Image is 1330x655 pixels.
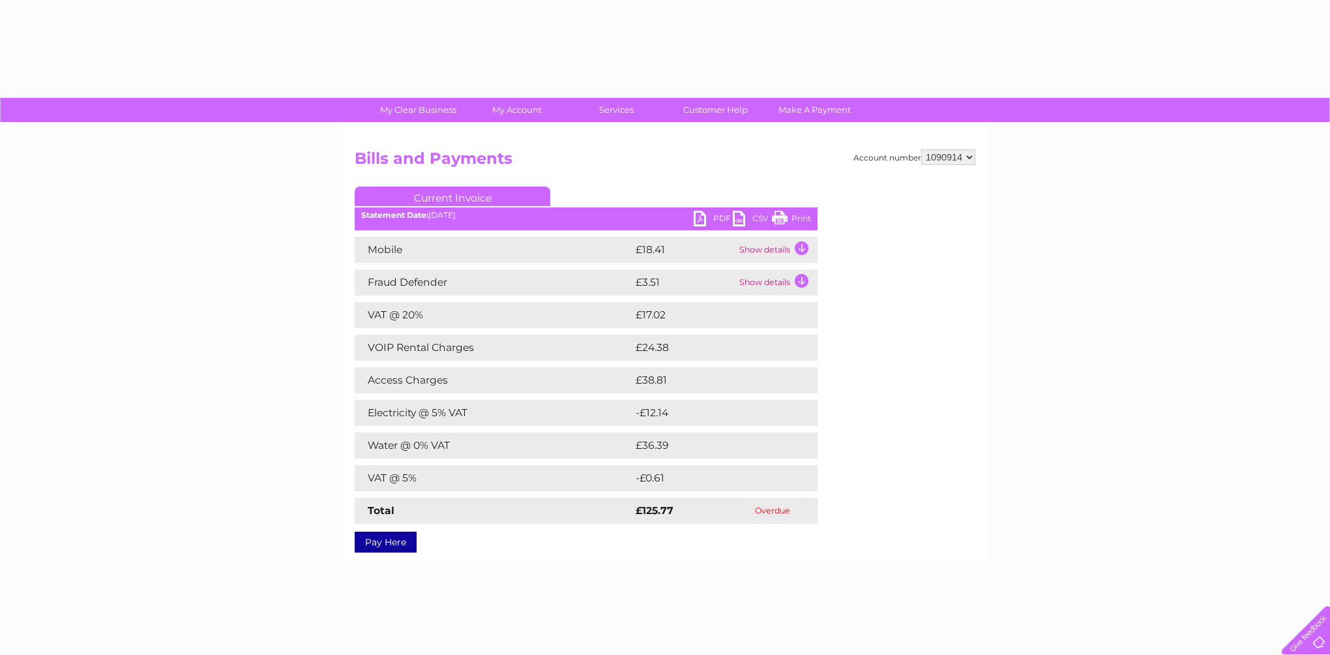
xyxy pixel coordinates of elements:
td: -£0.61 [632,465,789,491]
a: Services [563,98,670,122]
a: Current Invoice [355,187,550,206]
a: Customer Help [662,98,769,122]
td: £18.41 [632,237,736,263]
td: £38.81 [632,367,790,393]
b: Statement Date: [361,210,428,220]
a: My Clear Business [364,98,472,122]
strong: Total [368,504,394,517]
td: Mobile [355,237,632,263]
a: Make A Payment [761,98,868,122]
td: Water @ 0% VAT [355,433,632,459]
td: £36.39 [632,433,791,459]
h2: Bills and Payments [355,149,975,174]
a: PDF [694,211,733,230]
td: Overdue [728,498,818,524]
td: VAT @ 5% [355,465,632,491]
td: Electricity @ 5% VAT [355,400,632,426]
td: Show details [736,237,818,263]
a: Print [772,211,811,230]
td: VAT @ 20% [355,302,632,328]
a: CSV [733,211,772,230]
td: -£12.14 [632,400,791,426]
strong: £125.77 [636,504,673,517]
td: Access Charges [355,367,632,393]
td: £17.02 [632,302,790,328]
td: Show details [736,269,818,296]
div: Account number [853,149,975,165]
a: Pay Here [355,532,417,553]
div: [DATE] [355,211,818,220]
td: £3.51 [632,269,736,296]
a: My Account [464,98,571,122]
td: VOIP Rental Charges [355,335,632,361]
td: £24.38 [632,335,791,361]
td: Fraud Defender [355,269,632,296]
